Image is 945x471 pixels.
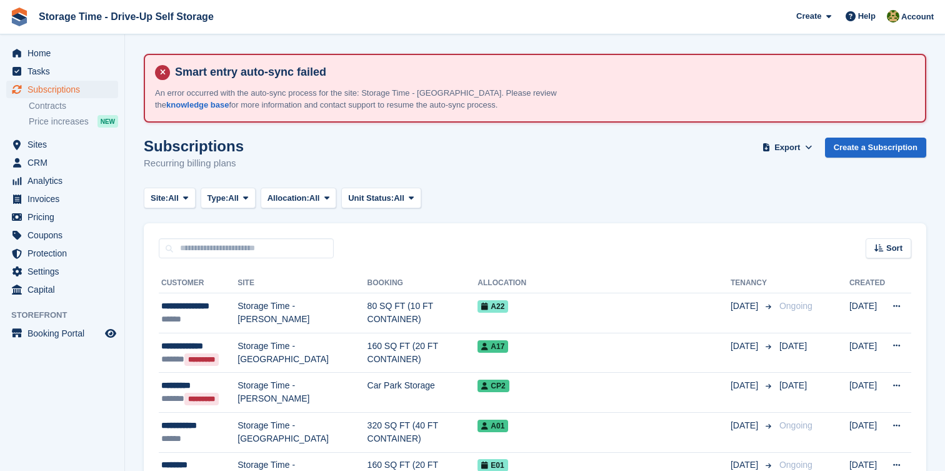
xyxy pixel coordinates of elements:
span: Type: [207,192,229,205]
span: Ongoing [779,460,812,470]
p: An error occurred with the auto-sync process for the site: Storage Time - [GEOGRAPHIC_DATA]. Plea... [155,87,592,111]
a: menu [6,245,118,262]
h4: Smart entry auto-sync failed [170,65,915,79]
span: Export [774,141,800,154]
span: A22 [477,300,508,313]
span: Allocation: [267,192,309,205]
a: Storage Time - Drive-Up Self Storage [34,6,219,27]
td: Storage Time - [PERSON_NAME] [237,293,367,333]
span: Coupons [27,226,102,244]
th: Booking [367,273,478,293]
span: All [168,192,179,205]
span: [DATE] [779,341,807,351]
a: Contracts [29,100,118,112]
span: Home [27,44,102,62]
span: Account [901,11,934,23]
button: Allocation: All [261,188,337,208]
span: Tasks [27,63,102,80]
button: Type: All [201,188,256,208]
a: menu [6,208,118,226]
h1: Subscriptions [144,138,244,154]
span: Unit Status: [348,192,394,205]
span: Invoices [27,190,102,208]
div: NEW [97,115,118,128]
span: Subscriptions [27,81,102,98]
th: Tenancy [731,273,774,293]
a: menu [6,281,118,298]
th: Created [849,273,885,293]
button: Site: All [144,188,196,208]
span: All [309,192,320,205]
span: A17 [477,340,508,353]
span: [DATE] [731,419,761,432]
td: 320 SQ FT (40 FT CONTAINER) [367,412,478,452]
span: Analytics [27,172,102,190]
th: Customer [159,273,237,293]
span: [DATE] [731,379,761,392]
a: Price increases NEW [29,114,118,128]
td: Storage Time - [PERSON_NAME] [237,373,367,413]
td: 80 SQ FT (10 FT CONTAINER) [367,293,478,333]
a: menu [6,172,118,190]
span: CRM [27,154,102,171]
td: [DATE] [849,333,885,373]
span: Create [796,10,821,23]
th: Site [237,273,367,293]
a: menu [6,63,118,80]
a: menu [6,81,118,98]
img: Zain Sarwar [887,10,899,23]
span: Ongoing [779,420,812,430]
button: Export [760,138,815,158]
span: [DATE] [731,300,761,313]
span: Storefront [11,309,124,322]
th: Allocation [477,273,731,293]
span: Sort [886,242,902,255]
a: menu [6,44,118,62]
a: menu [6,136,118,153]
a: Create a Subscription [825,138,926,158]
span: Sites [27,136,102,153]
td: [DATE] [849,412,885,452]
img: stora-icon-8386f47178a22dfd0bd8f6a31ec36ba5ce8667c1dd55bd0f319d3a0aa187defe.svg [10,8,29,26]
span: All [394,192,404,205]
span: Booking Portal [27,325,102,342]
a: menu [6,226,118,244]
span: Capital [27,281,102,298]
span: Pricing [27,208,102,226]
a: knowledge base [166,100,229,109]
span: A01 [477,420,508,432]
td: [DATE] [849,373,885,413]
td: Car Park Storage [367,373,478,413]
a: menu [6,154,118,171]
span: Site: [151,192,168,205]
button: Unit Status: All [341,188,421,208]
span: [DATE] [779,380,807,390]
td: [DATE] [849,293,885,333]
a: menu [6,263,118,280]
a: Preview store [103,326,118,341]
td: 160 SQ FT (20 FT CONTAINER) [367,333,478,373]
span: Price increases [29,116,89,128]
a: menu [6,325,118,342]
a: menu [6,190,118,208]
td: Storage Time - [GEOGRAPHIC_DATA] [237,333,367,373]
span: Ongoing [779,301,812,311]
td: Storage Time - [GEOGRAPHIC_DATA] [237,412,367,452]
span: CP2 [477,380,509,392]
span: Help [858,10,876,23]
span: Settings [27,263,102,280]
span: All [228,192,239,205]
span: Protection [27,245,102,262]
span: [DATE] [731,340,761,353]
p: Recurring billing plans [144,156,244,171]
